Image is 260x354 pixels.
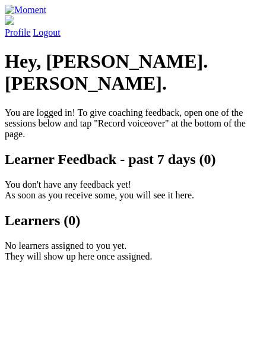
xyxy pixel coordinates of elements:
[5,108,255,140] p: You are logged in! To give coaching feedback, open one of the sessions below and tap "Record voic...
[5,151,255,167] h2: Learner Feedback - past 7 days (0)
[5,15,14,25] img: default_avatar-b4e2223d03051bc43aaaccfb402a43260a3f17acc7fafc1603fdf008d6cba3c9.png
[5,15,255,37] a: Profile
[33,27,61,37] a: Logout
[5,179,255,201] p: You don't have any feedback yet! As soon as you receive some, you will see it here.
[5,50,255,94] h1: Hey, [PERSON_NAME].[PERSON_NAME].
[5,5,46,15] img: Moment
[5,213,255,229] h2: Learners (0)
[5,241,255,262] p: No learners assigned to you yet. They will show up here once assigned.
